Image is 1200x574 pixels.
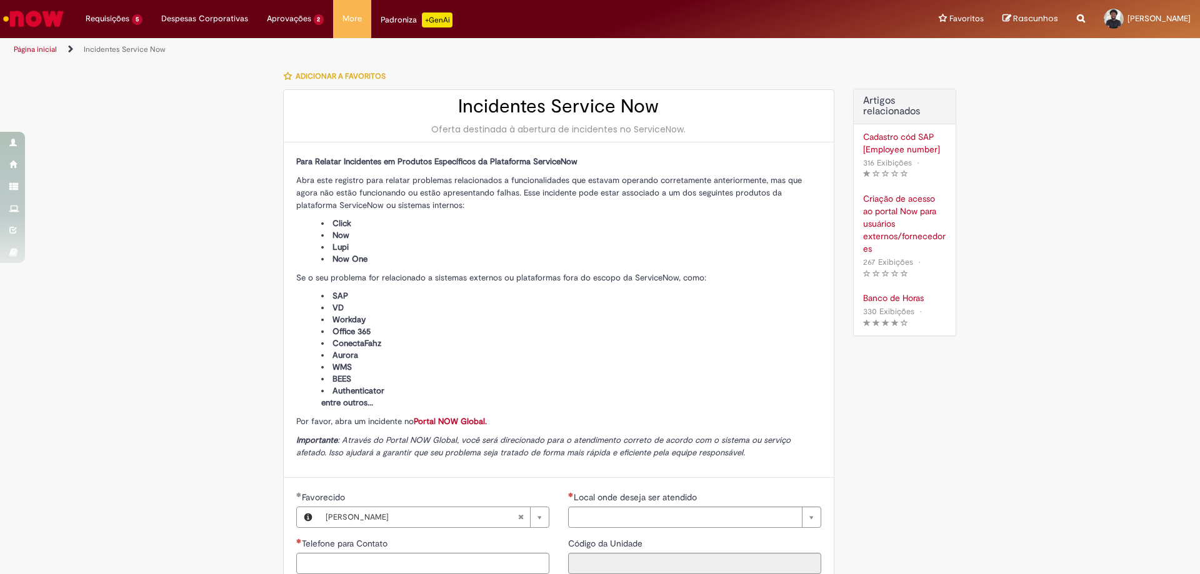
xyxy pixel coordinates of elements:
span: [PERSON_NAME] [1127,13,1191,24]
span: 316 Exibições [863,157,912,168]
img: ServiceNow [1,6,66,31]
span: Office 365 [332,326,371,337]
span: 5 [132,14,142,25]
span: WMS [332,362,352,372]
span: Click [332,218,351,229]
h3: Artigos relacionados [863,96,946,117]
a: Banco de Horas [863,292,946,304]
span: 267 Exibições [863,257,913,267]
span: • [917,303,924,320]
a: [PERSON_NAME]Limpar campo Favorecido [319,507,549,527]
abbr: Limpar campo Favorecido [511,507,530,527]
span: Telefone para Contato [302,538,390,549]
span: Favorecido, Sergio Da Silva Filho [302,492,347,503]
span: Authenticator [332,385,384,396]
div: Padroniza [381,12,452,27]
a: Rascunhos [1002,13,1058,25]
span: Workday [332,314,366,325]
span: Abra este registro para relatar problemas relacionados a funcionalidades que estavam operando cor... [296,175,802,210]
a: Cadastro cód SAP [Employee number] [863,131,946,156]
a: Limpar campo Local onde deseja ser atendido [568,507,821,528]
span: : Através do Portal NOW Global, você será direcionado para o atendimento correto de acordo com o ... [296,435,791,458]
span: Para Relatar Incidentes em Produtos Específicos da Plataforma ServiceNow [296,156,577,167]
span: • [914,154,922,171]
span: 330 Exibições [863,306,914,317]
input: Código da Unidade [568,553,821,574]
span: More [342,12,362,25]
span: Obrigatório Preenchido [296,492,302,497]
strong: Importante [296,435,337,445]
input: Telefone para Contato [296,553,549,574]
ul: Trilhas de página [9,38,791,61]
span: VD [332,302,344,313]
span: ConectaFahz [332,338,381,349]
span: Necessários [568,492,574,497]
span: Rascunhos [1013,12,1058,24]
span: Lupi [332,242,349,252]
span: Now One [332,254,367,264]
span: Aprovações [267,12,311,25]
a: Portal NOW Global. [414,416,487,427]
label: Somente leitura - Código da Unidade [568,537,645,550]
a: Criação de acesso ao portal Now para usuários externos/fornecedores [863,192,946,255]
span: Somente leitura - Código da Unidade [568,538,645,549]
span: Despesas Corporativas [161,12,248,25]
span: Se o seu problema for relacionado a sistemas externos ou plataformas fora do escopo da ServiceNow... [296,272,706,283]
span: Necessários [296,538,302,543]
button: Favorecido, Visualizar este registro Sergio Da Silva Filho [297,507,319,527]
span: Aurora [332,350,358,360]
span: [PERSON_NAME] [326,507,517,527]
div: Oferta destinada à abertura de incidentes no ServiceNow. [296,123,821,136]
span: 2 [314,14,324,25]
span: BEES [332,374,351,384]
span: SAP [332,290,348,301]
h2: Incidentes Service Now [296,96,821,117]
button: Adicionar a Favoritos [283,63,392,89]
span: Now [332,230,349,240]
span: Necessários - Local onde deseja ser atendido [574,492,699,503]
span: Adicionar a Favoritos [296,71,386,81]
span: Requisições [86,12,129,25]
p: +GenAi [422,12,452,27]
span: Favoritos [949,12,984,25]
a: Página inicial [14,44,57,54]
span: • [916,254,923,270]
span: entre outros... [321,397,373,408]
span: Por favor, abra um incidente no [296,416,487,427]
a: Incidentes Service Now [84,44,166,54]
